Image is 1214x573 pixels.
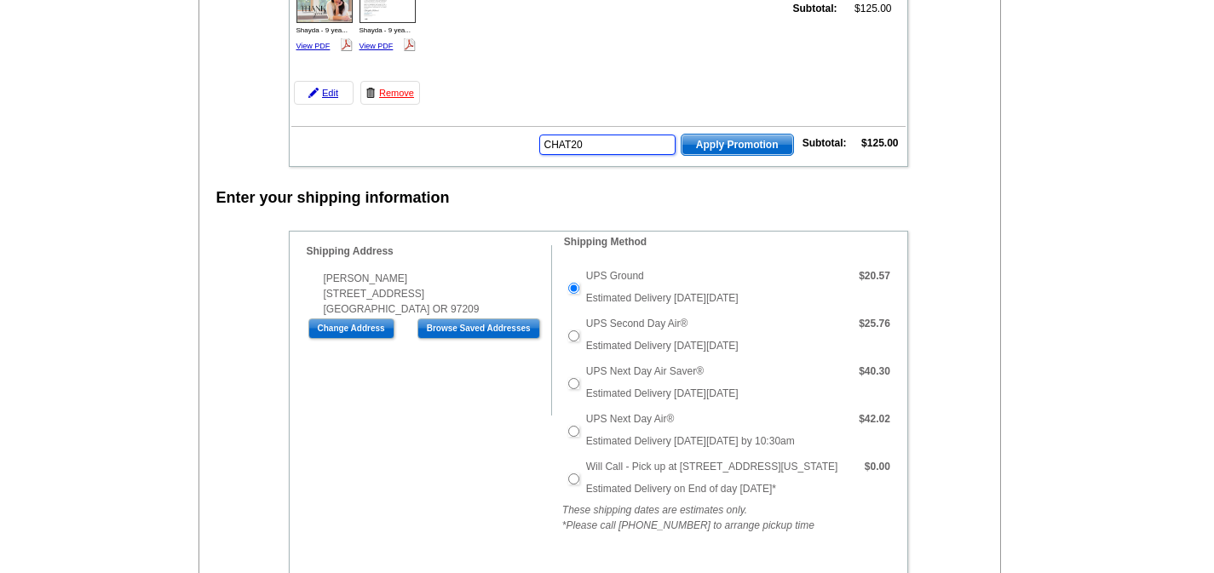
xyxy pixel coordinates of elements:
[586,459,838,474] label: Will Call - Pick up at [STREET_ADDRESS][US_STATE]
[365,88,376,98] img: trashcan-icon.gif
[562,234,648,249] legend: Shipping Method
[586,316,688,331] label: UPS Second Day Air®
[216,186,450,209] div: Enter your shipping information
[562,519,814,531] em: *Please call [PHONE_NUMBER] to arrange pickup time
[307,245,551,257] h4: Shipping Address
[360,42,394,50] a: View PDF
[360,26,411,34] span: Shayda - 9 yea...
[865,461,890,473] strong: $0.00
[859,318,890,329] strong: $25.76
[803,137,847,149] strong: Subtotal:
[417,318,540,339] input: Browse Saved Addresses
[861,137,898,149] strong: $125.00
[793,3,837,14] strong: Subtotal:
[586,364,704,379] label: UPS Next Day Air Saver®
[873,177,1214,573] iframe: LiveChat chat widget
[308,318,394,339] input: Change Address
[308,88,319,98] img: pencil-icon.gif
[307,271,551,317] div: [PERSON_NAME] [STREET_ADDRESS] [GEOGRAPHIC_DATA] OR 97209
[296,26,348,34] span: Shayda - 9 yea...
[859,365,890,377] strong: $40.30
[562,504,747,516] em: These shipping dates are estimates only.
[296,42,331,50] a: View PDF
[360,81,420,105] a: Remove
[682,135,793,155] span: Apply Promotion
[859,270,890,282] strong: $20.57
[586,340,739,352] span: Estimated Delivery [DATE][DATE]
[586,268,644,284] label: UPS Ground
[586,435,795,447] span: Estimated Delivery [DATE][DATE] by 10:30am
[586,387,739,399] span: Estimated Delivery [DATE][DATE]
[586,292,739,304] span: Estimated Delivery [DATE][DATE]
[859,413,890,425] strong: $42.02
[586,483,776,495] span: Estimated Delivery on End of day [DATE]*
[294,81,354,105] a: Edit
[681,134,794,156] button: Apply Promotion
[586,411,675,427] label: UPS Next Day Air®
[340,38,353,51] img: pdf_logo.png
[403,38,416,51] img: pdf_logo.png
